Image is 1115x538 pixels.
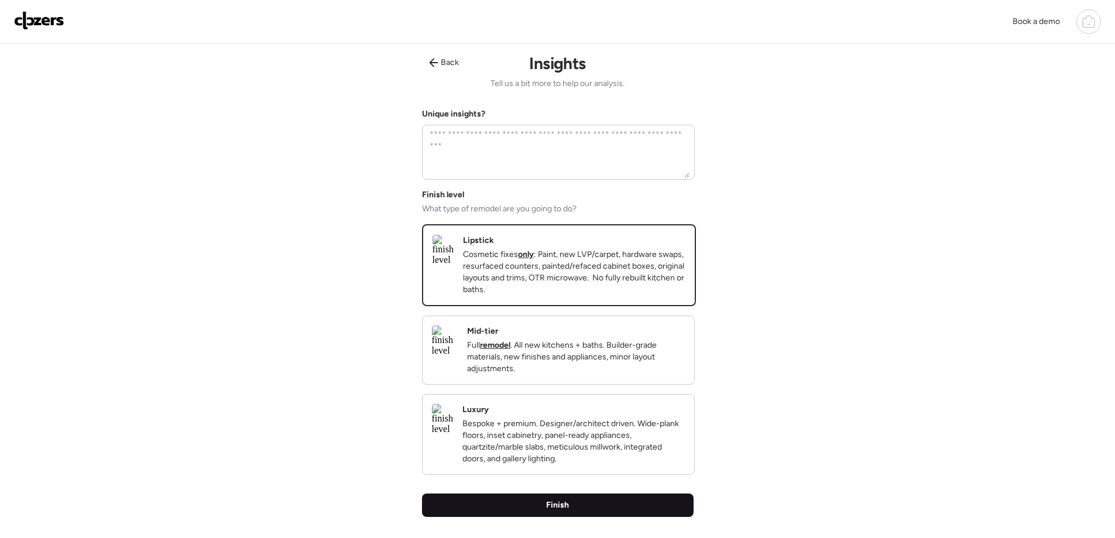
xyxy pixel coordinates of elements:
p: Full . All new kitchens + baths. Builder-grade materials, new finishes and appliances, minor layo... [467,340,685,375]
span: Finish [546,499,569,511]
span: Finish level [422,189,464,201]
h2: Lipstick [463,235,494,246]
span: Back [441,57,459,68]
img: finish level [433,235,454,265]
span: What type of remodel are you going to do? [422,203,577,215]
strong: remodel [480,340,510,350]
p: Bespoke + premium. Designer/architect driven. Wide-plank floors, inset cabinetry, panel-ready app... [462,418,685,465]
span: Tell us a bit more to help our analysis. [490,78,625,90]
h2: Luxury [462,404,489,416]
img: finish level [432,404,453,434]
span: Book a demo [1013,16,1060,26]
p: Cosmetic fixes : Paint, new LVP/carpet, hardware swaps, resurfaced counters, painted/refaced cabi... [463,249,685,296]
strong: only [518,249,534,259]
h2: Mid-tier [467,325,498,337]
img: Logo [14,11,64,30]
img: finish level [432,325,458,356]
label: Unique insights? [422,109,485,119]
h1: Insights [529,53,586,73]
